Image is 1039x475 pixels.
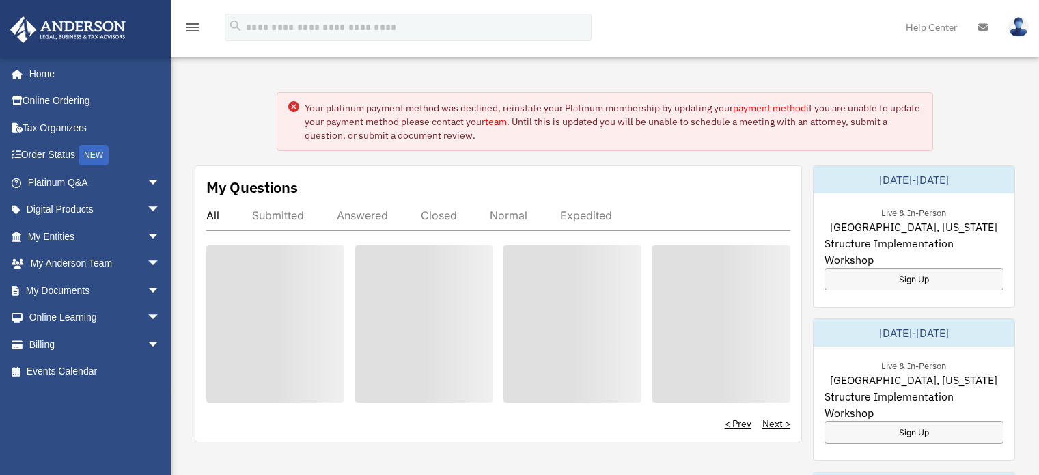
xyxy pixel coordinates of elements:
[421,208,457,222] div: Closed
[10,196,181,223] a: Digital Productsarrow_drop_down
[10,169,181,196] a: Platinum Q&Aarrow_drop_down
[147,169,174,197] span: arrow_drop_down
[1008,17,1029,37] img: User Pic
[147,250,174,278] span: arrow_drop_down
[560,208,612,222] div: Expedited
[10,60,174,87] a: Home
[228,18,243,33] i: search
[184,19,201,36] i: menu
[725,417,751,431] a: < Prev
[10,250,181,277] a: My Anderson Teamarrow_drop_down
[10,223,181,250] a: My Entitiesarrow_drop_down
[206,177,298,198] div: My Questions
[870,204,957,219] div: Live & In-Person
[10,87,181,115] a: Online Ordering
[814,319,1014,347] div: [DATE]-[DATE]
[305,101,922,142] div: Your platinum payment method was declined, reinstate your Platinum membership by updating your if...
[830,219,997,235] span: [GEOGRAPHIC_DATA], [US_STATE]
[10,304,181,331] a: Online Learningarrow_drop_down
[10,358,181,385] a: Events Calendar
[147,196,174,224] span: arrow_drop_down
[6,16,130,43] img: Anderson Advisors Platinum Portal
[485,116,507,128] a: team
[79,145,109,165] div: NEW
[870,357,957,372] div: Live & In-Person
[10,277,181,304] a: My Documentsarrow_drop_down
[147,304,174,332] span: arrow_drop_down
[10,141,181,169] a: Order StatusNEW
[762,417,790,431] a: Next >
[206,208,219,222] div: All
[814,166,1014,193] div: [DATE]-[DATE]
[184,24,201,36] a: menu
[147,331,174,359] span: arrow_drop_down
[10,331,181,358] a: Billingarrow_drop_down
[830,372,997,388] span: [GEOGRAPHIC_DATA], [US_STATE]
[825,388,1003,421] span: Structure Implementation Workshop
[337,208,388,222] div: Answered
[10,114,181,141] a: Tax Organizers
[252,208,304,222] div: Submitted
[147,277,174,305] span: arrow_drop_down
[825,235,1003,268] span: Structure Implementation Workshop
[825,268,1003,290] a: Sign Up
[825,421,1003,444] a: Sign Up
[490,208,527,222] div: Normal
[147,223,174,251] span: arrow_drop_down
[733,102,806,114] a: payment method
